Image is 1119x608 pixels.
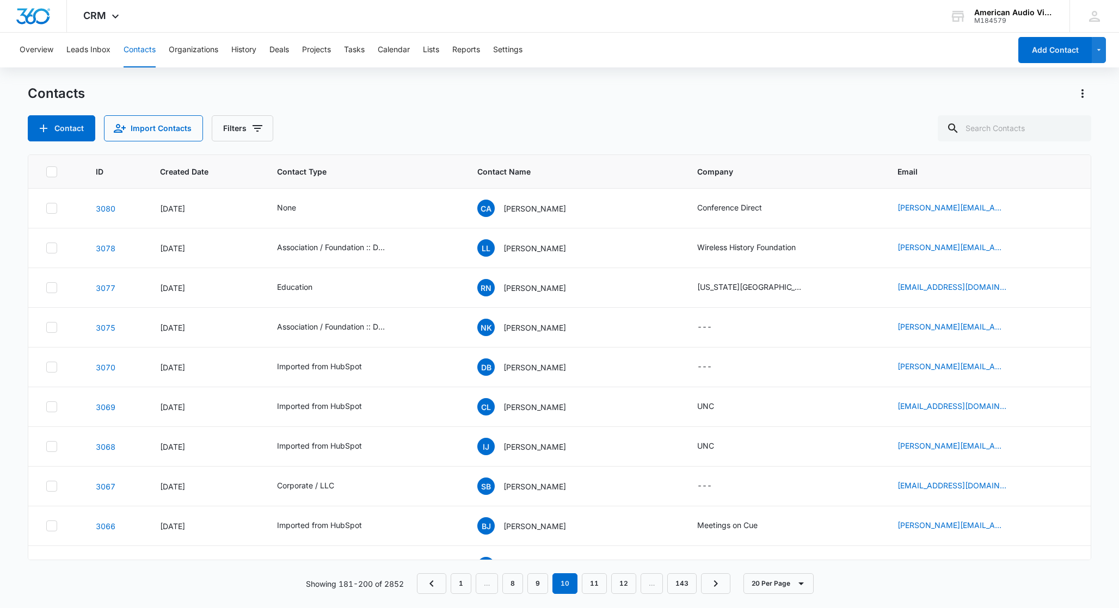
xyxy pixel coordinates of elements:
[503,362,566,373] p: [PERSON_NAME]
[96,323,115,332] a: Navigate to contact details page for Nadia Khan
[477,319,586,336] div: Contact Name - Nadia Khan - Select to Edit Field
[477,438,495,455] span: IJ
[897,281,1026,294] div: Email - rpugh@gsu.edu - Select to Edit Field
[277,321,405,334] div: Contact Type - Association / Foundation :: Direct Billing - Select to Edit Field
[477,438,586,455] div: Contact Name - Ingrid Jones - Select to Edit Field
[160,166,235,177] span: Created Date
[897,241,1026,255] div: Email - linda@wirelesshistoryfoundation.org - Select to Edit Field
[423,33,439,67] button: Lists
[212,115,273,141] button: Filters
[743,573,814,594] button: 20 Per Page
[477,279,495,296] span: RN
[897,281,1006,293] a: [EMAIL_ADDRESS][DOMAIN_NAME]
[897,202,1026,215] div: Email - chad.ammon@conferencedirect.com - Select to Edit Field
[527,573,548,594] a: Page 9
[697,202,762,213] div: Conference Direct
[96,522,115,531] a: Navigate to contact details page for Brent Jayes
[160,481,251,492] div: [DATE]
[477,477,586,495] div: Contact Name - Stephen Barth - Select to Edit Field
[697,361,712,374] div: ---
[477,200,495,217] span: CA
[160,322,251,333] div: [DATE]
[897,480,1006,491] a: [EMAIL_ADDRESS][DOMAIN_NAME]
[697,400,734,413] div: Company - UNC - Select to Edit Field
[160,203,251,214] div: [DATE]
[697,400,714,412] div: UNC
[477,398,495,415] span: CL
[697,440,734,453] div: Company - UNC - Select to Edit Field
[96,166,118,177] span: ID
[477,239,495,257] span: LL
[160,362,251,373] div: [DATE]
[160,243,251,254] div: [DATE]
[277,559,405,572] div: Contact Type - Association / Foundation :: Direct Billing - Select to Edit Field
[277,400,382,413] div: Contact Type - Imported from HubSpot - Select to Edit Field
[582,573,607,594] a: Page 11
[477,557,586,574] div: Contact Name - Nadia Khan - Select to Edit Field
[938,115,1091,141] input: Search Contacts
[477,166,655,177] span: Contact Name
[169,33,218,67] button: Organizations
[503,203,566,214] p: [PERSON_NAME]
[417,573,446,594] a: Previous Page
[96,442,115,451] a: Navigate to contact details page for Ingrid Jones
[477,319,495,336] span: NK
[697,281,806,293] div: [US_STATE][GEOGRAPHIC_DATA]
[66,33,110,67] button: Leads Inbox
[697,202,782,215] div: Company - Conference Direct - Select to Edit Field
[477,477,495,495] span: SB
[28,115,95,141] button: Add Contact
[160,520,251,532] div: [DATE]
[897,321,1026,334] div: Email - nadia@lhproj.com - Select to Edit Field
[277,480,334,491] div: Corporate / LLC
[493,33,522,67] button: Settings
[897,202,1006,213] a: [PERSON_NAME][EMAIL_ADDRESS][PERSON_NAME][DOMAIN_NAME]
[697,361,731,374] div: Company - - Select to Edit Field
[503,243,566,254] p: [PERSON_NAME]
[477,517,495,535] span: BJ
[697,321,712,334] div: ---
[277,400,362,412] div: Imported from HubSpot
[96,482,115,491] a: Navigate to contact details page for Stephen Barth
[477,200,586,217] div: Contact Name - Chad Ammon - Select to Edit Field
[974,17,1054,24] div: account id
[83,10,106,21] span: CRM
[897,361,1026,374] div: Email - david.bloom@saintgeorgeconsulting.com - Select to Edit Field
[451,573,471,594] a: Page 1
[1018,37,1092,63] button: Add Contact
[697,440,714,451] div: UNC
[503,441,566,452] p: [PERSON_NAME]
[477,239,586,257] div: Contact Name - Linda Leivens - Select to Edit Field
[974,8,1054,17] div: account name
[277,519,382,532] div: Contact Type - Imported from HubSpot - Select to Edit Field
[611,573,636,594] a: Page 12
[503,401,566,413] p: [PERSON_NAME]
[104,115,203,141] button: Import Contacts
[452,33,480,67] button: Reports
[897,559,1006,570] a: [PERSON_NAME][EMAIL_ADDRESS][DOMAIN_NAME]
[277,241,405,255] div: Contact Type - Association / Foundation :: Direct Billing - Select to Edit Field
[697,241,815,255] div: Company - Wireless History Foundation - Select to Edit Field
[897,519,1026,532] div: Email - brent.jayes@meetingsoncue.com - Select to Edit Field
[28,85,85,102] h1: Contacts
[477,517,586,535] div: Contact Name - Brent Jayes - Select to Edit Field
[277,166,435,177] span: Contact Type
[503,520,566,532] p: [PERSON_NAME]
[897,480,1026,493] div: Email - sbarth@hospitalitylawyer.com - Select to Edit Field
[1074,85,1091,102] button: Actions
[124,33,156,67] button: Contacts
[277,241,386,253] div: Association / Foundation :: Direct Billing
[277,559,386,570] div: Association / Foundation :: Direct Billing
[96,204,115,213] a: Navigate to contact details page for Chad Ammon
[96,283,115,293] a: Navigate to contact details page for Raven Nicole Pugh
[697,519,758,531] div: Meetings on Cue
[302,33,331,67] button: Projects
[897,519,1006,531] a: [PERSON_NAME][EMAIL_ADDRESS][PERSON_NAME][DOMAIN_NAME]
[477,557,495,574] span: NK
[897,361,1006,372] a: [PERSON_NAME][EMAIL_ADDRESS][PERSON_NAME][DOMAIN_NAME]
[96,402,115,412] a: Navigate to contact details page for Crystal Lyons
[20,33,53,67] button: Overview
[277,202,316,215] div: Contact Type - None - Select to Edit Field
[160,401,251,413] div: [DATE]
[697,241,796,253] div: Wireless History Foundation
